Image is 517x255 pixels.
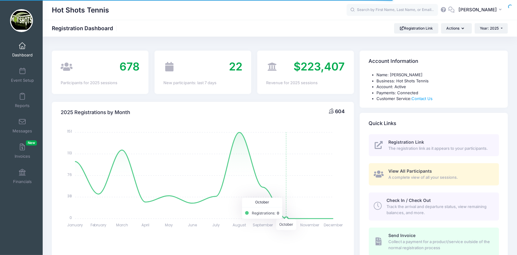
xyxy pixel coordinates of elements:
[52,3,109,17] h1: Hot Shots Tennis
[12,128,32,134] span: Messages
[212,222,220,227] tspan: July
[15,154,30,159] span: Invoices
[165,222,173,227] tspan: May
[279,222,294,227] tspan: October
[163,80,242,86] div: New participants: last 7 days
[253,222,273,227] tspan: September
[389,174,492,181] span: A complete view of all your sessions.
[387,204,492,216] span: Track the arrival and departure status, view remaining balances, and more.
[377,84,499,90] li: Account: Active
[8,90,37,111] a: Reports
[116,222,128,227] tspan: March
[8,39,37,60] a: Dashboard
[394,23,438,34] a: Registration Link
[61,80,140,86] div: Participants for 2025 sessions
[141,222,149,227] tspan: April
[377,90,499,96] li: Payments: Connected
[67,193,72,199] tspan: 38
[188,222,197,227] tspan: June
[15,103,30,108] span: Reports
[369,115,397,132] h4: Quick Links
[8,64,37,86] a: Event Setup
[10,9,33,32] img: Hot Shots Tennis
[389,239,492,251] span: Collect a payment for a product/service outside of the normal registration process
[389,168,432,174] span: View All Participants
[369,192,499,221] a: Check In / Check Out Track the arrival and departure status, view remaining balances, and more.
[229,60,242,73] span: 22
[67,129,72,134] tspan: 151
[347,4,438,16] input: Search by First Name, Last Name, or Email...
[369,163,499,185] a: View All Participants A complete view of all your sessions.
[387,198,431,203] span: Check In / Check Out
[458,6,497,13] span: [PERSON_NAME]
[266,80,345,86] div: Revenue for 2025 sessions
[369,134,499,156] a: Registration Link The registration link as it appears to your participants.
[294,60,345,73] span: $223,407
[67,222,83,227] tspan: January
[11,78,34,83] span: Event Setup
[377,72,499,78] li: Name: [PERSON_NAME]
[377,78,499,84] li: Business: Hot Shots Tennis
[475,23,508,34] button: Year: 2025
[324,222,343,227] tspan: December
[26,140,37,145] span: New
[13,179,32,184] span: Financials
[61,104,130,121] h4: 2025 Registrations by Month
[389,145,492,152] span: The registration link as it appears to your participants.
[8,166,37,187] a: Financials
[233,222,246,227] tspan: August
[52,25,118,31] h1: Registration Dashboard
[480,26,499,31] span: Year: 2025
[12,52,33,58] span: Dashboard
[377,96,499,102] li: Customer Service:
[8,115,37,136] a: Messages
[67,150,72,156] tspan: 113
[91,222,107,227] tspan: February
[389,139,424,145] span: Registration Link
[301,222,320,227] tspan: November
[441,23,472,34] button: Actions
[119,60,140,73] span: 678
[389,233,416,238] span: Send Invoice
[412,96,433,101] a: Contact Us
[8,140,37,162] a: InvoicesNew
[67,172,72,177] tspan: 76
[335,108,345,114] span: 604
[369,53,419,70] h4: Account Information
[70,215,72,220] tspan: 0
[455,3,508,17] button: [PERSON_NAME]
